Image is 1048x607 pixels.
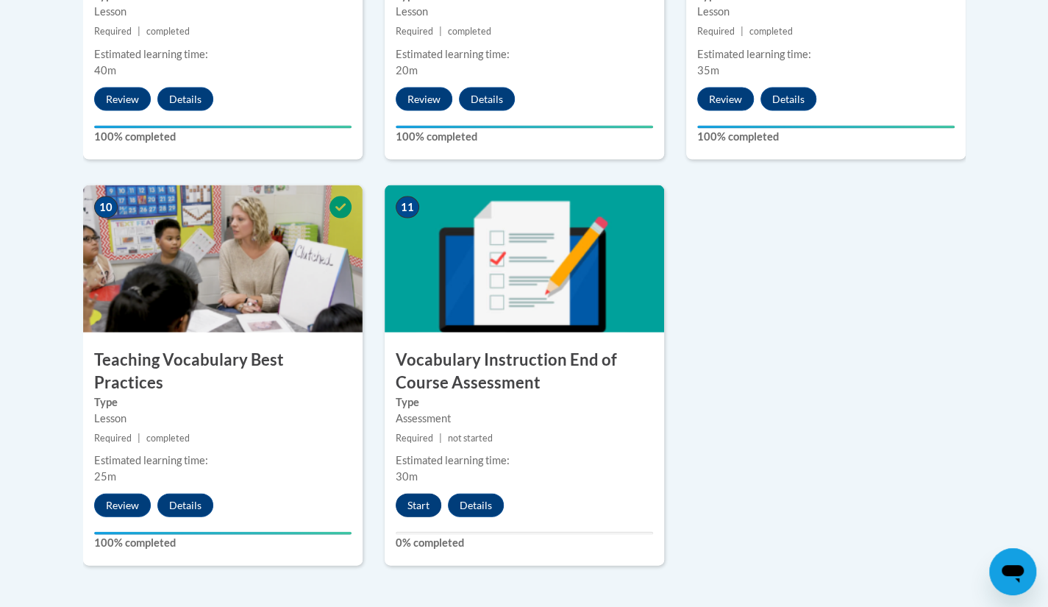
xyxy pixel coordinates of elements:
div: Lesson [94,4,352,20]
div: Lesson [94,410,352,426]
span: | [138,26,140,37]
div: Lesson [697,4,955,20]
iframe: Button to launch messaging window [989,548,1036,595]
span: completed [146,432,190,443]
span: Required [94,26,132,37]
button: Details [448,493,504,517]
span: 30m [396,469,418,482]
span: Required [697,26,735,37]
span: completed [448,26,491,37]
span: 11 [396,196,419,218]
div: Assessment [396,410,653,426]
label: Type [396,394,653,410]
span: 10 [94,196,118,218]
span: 20m [396,63,418,76]
button: Review [94,87,151,110]
span: not started [448,432,493,443]
div: Estimated learning time: [94,46,352,62]
span: | [741,26,744,37]
h3: Teaching Vocabulary Best Practices [83,348,363,394]
span: Required [94,432,132,443]
label: 100% completed [94,128,352,144]
span: completed [146,26,190,37]
button: Details [157,493,213,517]
label: 100% completed [697,128,955,144]
img: Course Image [385,185,664,332]
div: Estimated learning time: [697,46,955,62]
span: | [439,432,442,443]
span: completed [749,26,793,37]
label: Type [94,394,352,410]
label: 100% completed [396,128,653,144]
div: Estimated learning time: [396,46,653,62]
div: Lesson [396,4,653,20]
label: 0% completed [396,534,653,550]
h3: Vocabulary Instruction End of Course Assessment [385,348,664,394]
label: 100% completed [94,534,352,550]
span: 25m [94,469,116,482]
div: Estimated learning time: [94,452,352,468]
span: | [138,432,140,443]
button: Details [760,87,816,110]
button: Details [157,87,213,110]
span: Required [396,26,433,37]
img: Course Image [83,185,363,332]
span: 40m [94,63,116,76]
span: Required [396,432,433,443]
span: | [439,26,442,37]
button: Review [396,87,452,110]
button: Review [94,493,151,517]
div: Your progress [697,125,955,128]
div: Your progress [396,125,653,128]
span: 35m [697,63,719,76]
div: Your progress [94,125,352,128]
button: Start [396,493,441,517]
div: Estimated learning time: [396,452,653,468]
button: Details [459,87,515,110]
button: Review [697,87,754,110]
div: Your progress [94,531,352,534]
